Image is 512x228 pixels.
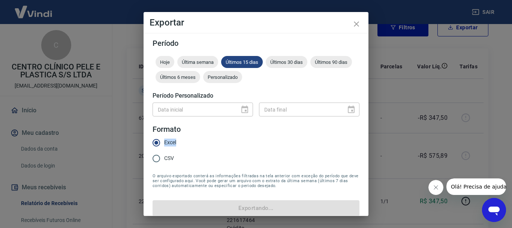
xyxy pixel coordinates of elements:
[4,5,63,11] span: Olá! Precisa de ajuda?
[266,59,307,65] span: Últimos 30 dias
[153,39,359,47] h5: Período
[164,154,174,162] span: CSV
[221,59,263,65] span: Últimos 15 dias
[221,56,263,68] div: Últimos 15 dias
[310,59,352,65] span: Últimos 90 dias
[259,103,341,116] input: DD/MM/YYYY
[153,92,359,100] h5: Período Personalizado
[310,56,352,68] div: Últimos 90 dias
[153,124,181,135] legend: Formato
[153,103,234,116] input: DD/MM/YYYY
[153,174,359,188] span: O arquivo exportado conterá as informações filtradas na tela anterior com exceção do período que ...
[156,71,200,83] div: Últimos 6 meses
[203,71,242,83] div: Personalizado
[428,180,443,195] iframe: Fechar mensagem
[177,59,218,65] span: Última semana
[347,15,365,33] button: close
[446,178,506,195] iframe: Mensagem da empresa
[150,18,362,27] h4: Exportar
[164,139,176,146] span: Excel
[177,56,218,68] div: Última semana
[156,59,174,65] span: Hoje
[482,198,506,222] iframe: Botão para abrir a janela de mensagens
[266,56,307,68] div: Últimos 30 dias
[156,74,200,80] span: Últimos 6 meses
[203,74,242,80] span: Personalizado
[156,56,174,68] div: Hoje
